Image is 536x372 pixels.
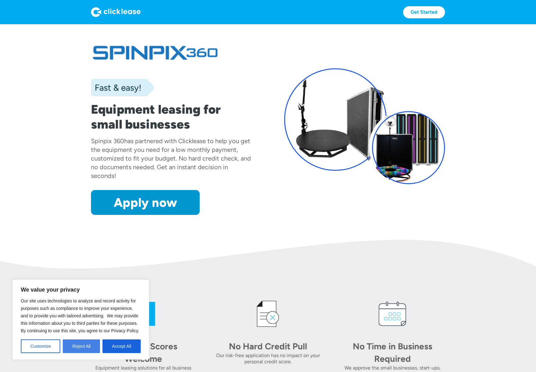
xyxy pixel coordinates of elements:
[91,7,141,17] img: Logo
[91,102,252,132] h1: Equipment leasing for small businesses
[91,137,124,145] div: Spinpix 360
[12,279,149,360] div: We value your privacy
[403,6,445,18] a: Get Started
[21,339,60,353] button: Customize
[374,295,411,333] img: calendar icon
[216,352,320,365] div: Our risk-free application has no impact on your personal credit score.
[63,339,100,353] button: Reject All
[91,81,141,94] div: Fast & easy!
[21,286,141,293] p: We value your privacy
[102,339,141,353] button: Accept All
[349,340,436,365] div: No Time in Business Required
[225,340,311,352] div: No Hard Credit Pull
[91,137,251,179] div: has partnered with Clicklease to help you get the equipment you need for a low monthly payment, c...
[249,295,287,333] img: credit icon
[91,190,200,215] a: Apply now
[21,298,139,333] span: Our site uses technologies to analyze and record activity for purposes such as compliance to impr...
